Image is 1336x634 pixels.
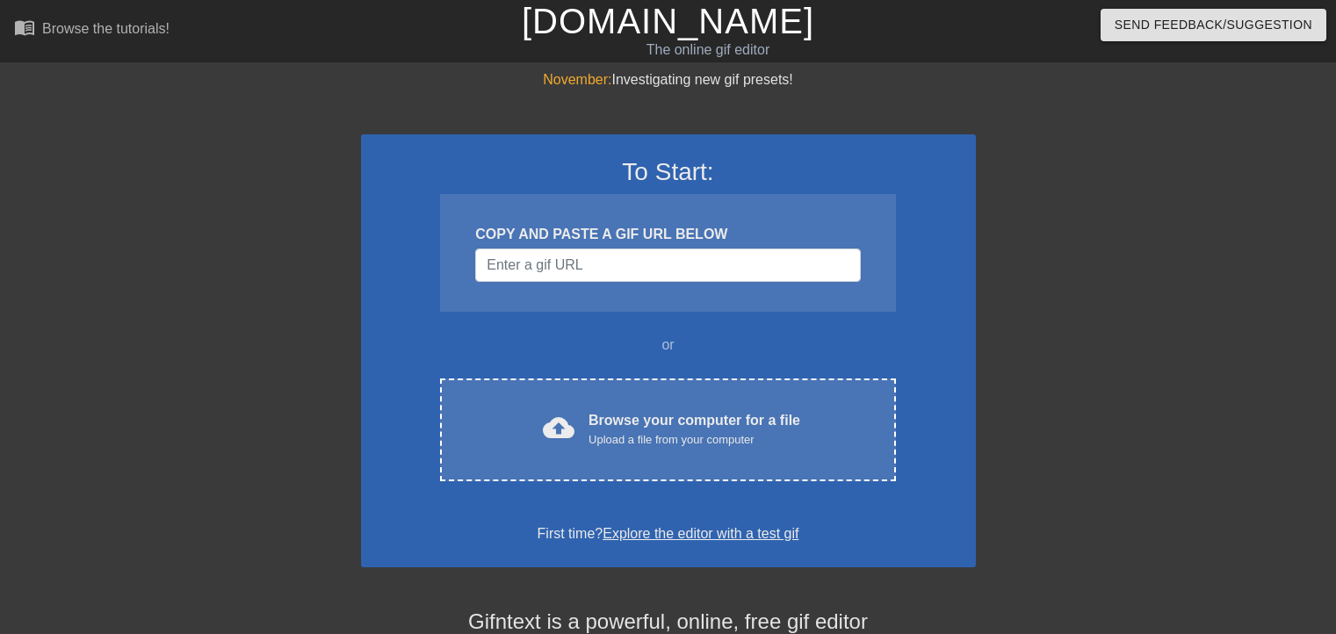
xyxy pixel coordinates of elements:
[522,2,814,40] a: [DOMAIN_NAME]
[475,249,860,282] input: Username
[475,224,860,245] div: COPY AND PASTE A GIF URL BELOW
[384,523,953,544] div: First time?
[589,431,800,449] div: Upload a file from your computer
[42,21,170,36] div: Browse the tutorials!
[454,40,962,61] div: The online gif editor
[543,72,611,87] span: November:
[603,526,798,541] a: Explore the editor with a test gif
[14,17,170,44] a: Browse the tutorials!
[543,412,574,443] span: cloud_upload
[14,17,35,38] span: menu_book
[1101,9,1326,41] button: Send Feedback/Suggestion
[1115,14,1312,36] span: Send Feedback/Suggestion
[407,335,930,356] div: or
[361,69,976,90] div: Investigating new gif presets!
[589,410,800,449] div: Browse your computer for a file
[384,157,953,187] h3: To Start:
